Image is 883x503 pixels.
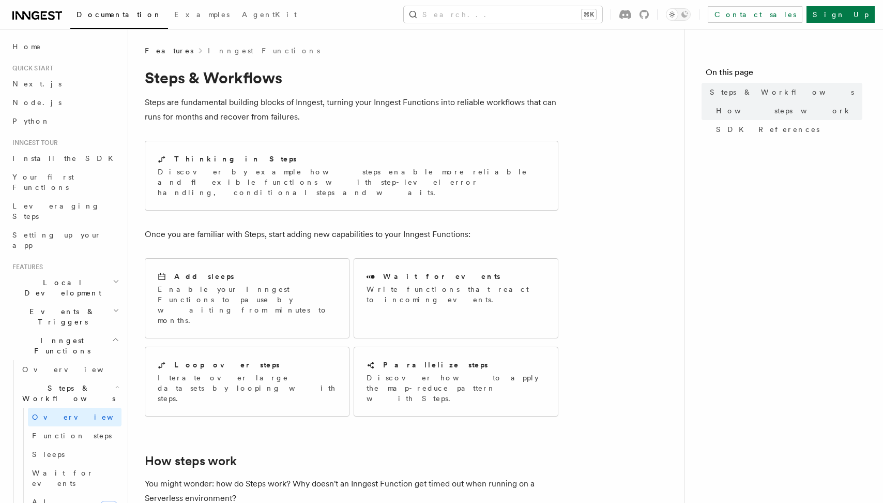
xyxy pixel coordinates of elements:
[12,173,74,191] span: Your first Functions
[18,379,121,408] button: Steps & Workflows
[383,271,500,282] h2: Wait for events
[8,302,121,331] button: Events & Triggers
[8,64,53,72] span: Quick start
[28,445,121,464] a: Sleeps
[12,98,62,107] span: Node.js
[8,331,121,360] button: Inngest Functions
[716,106,852,116] span: How steps work
[712,101,862,120] a: How steps work
[22,365,129,374] span: Overview
[8,112,121,130] a: Python
[145,68,558,87] h1: Steps & Workflows
[12,80,62,88] span: Next.js
[8,306,113,327] span: Events & Triggers
[354,347,558,417] a: Parallelize stepsDiscover how to apply the map-reduce pattern with Steps.
[28,464,121,493] a: Wait for events
[8,277,113,298] span: Local Development
[710,87,854,97] span: Steps & Workflows
[806,6,875,23] a: Sign Up
[8,263,43,271] span: Features
[582,9,596,20] kbd: ⌘K
[174,360,280,370] h2: Loop over steps
[77,10,162,19] span: Documentation
[12,231,101,249] span: Setting up your app
[32,450,65,458] span: Sleeps
[158,284,337,326] p: Enable your Inngest Functions to pause by waiting from minutes to months.
[12,202,100,220] span: Leveraging Steps
[8,335,112,356] span: Inngest Functions
[174,154,297,164] h2: Thinking in Steps
[666,8,691,21] button: Toggle dark mode
[8,75,121,93] a: Next.js
[236,3,303,28] a: AgentKit
[18,383,115,404] span: Steps & Workflows
[18,360,121,379] a: Overview
[28,426,121,445] a: Function steps
[208,46,320,56] a: Inngest Functions
[145,258,349,338] a: Add sleepsEnable your Inngest Functions to pause by waiting from minutes to months.
[145,227,558,242] p: Once you are familiar with Steps, start adding new capabilities to your Inngest Functions:
[706,83,862,101] a: Steps & Workflows
[145,347,349,417] a: Loop over stepsIterate over large datasets by looping with steps.
[12,154,119,162] span: Install the SDK
[8,197,121,226] a: Leveraging Steps
[174,10,230,19] span: Examples
[158,373,337,404] p: Iterate over large datasets by looping with steps.
[8,149,121,168] a: Install the SDK
[8,139,58,147] span: Inngest tour
[168,3,236,28] a: Examples
[383,360,488,370] h2: Parallelize steps
[8,226,121,255] a: Setting up your app
[354,258,558,338] a: Wait for eventsWrite functions that react to incoming events.
[708,6,802,23] a: Contact sales
[145,141,558,211] a: Thinking in StepsDiscover by example how steps enable more reliable and flexible functions with s...
[145,46,193,56] span: Features
[712,120,862,139] a: SDK References
[32,469,94,487] span: Wait for events
[158,167,545,198] p: Discover by example how steps enable more reliable and flexible functions with step-level error h...
[12,41,41,52] span: Home
[145,95,558,124] p: Steps are fundamental building blocks of Inngest, turning your Inngest Functions into reliable wo...
[8,93,121,112] a: Node.js
[367,284,545,305] p: Write functions that react to incoming events.
[706,66,862,83] h4: On this page
[716,124,819,135] span: SDK References
[174,271,234,282] h2: Add sleeps
[8,168,121,197] a: Your first Functions
[242,10,297,19] span: AgentKit
[8,37,121,56] a: Home
[12,117,50,125] span: Python
[28,408,121,426] a: Overview
[8,273,121,302] button: Local Development
[70,3,168,29] a: Documentation
[404,6,602,23] button: Search...⌘K
[367,373,545,404] p: Discover how to apply the map-reduce pattern with Steps.
[145,454,237,468] a: How steps work
[32,432,112,440] span: Function steps
[32,413,139,421] span: Overview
